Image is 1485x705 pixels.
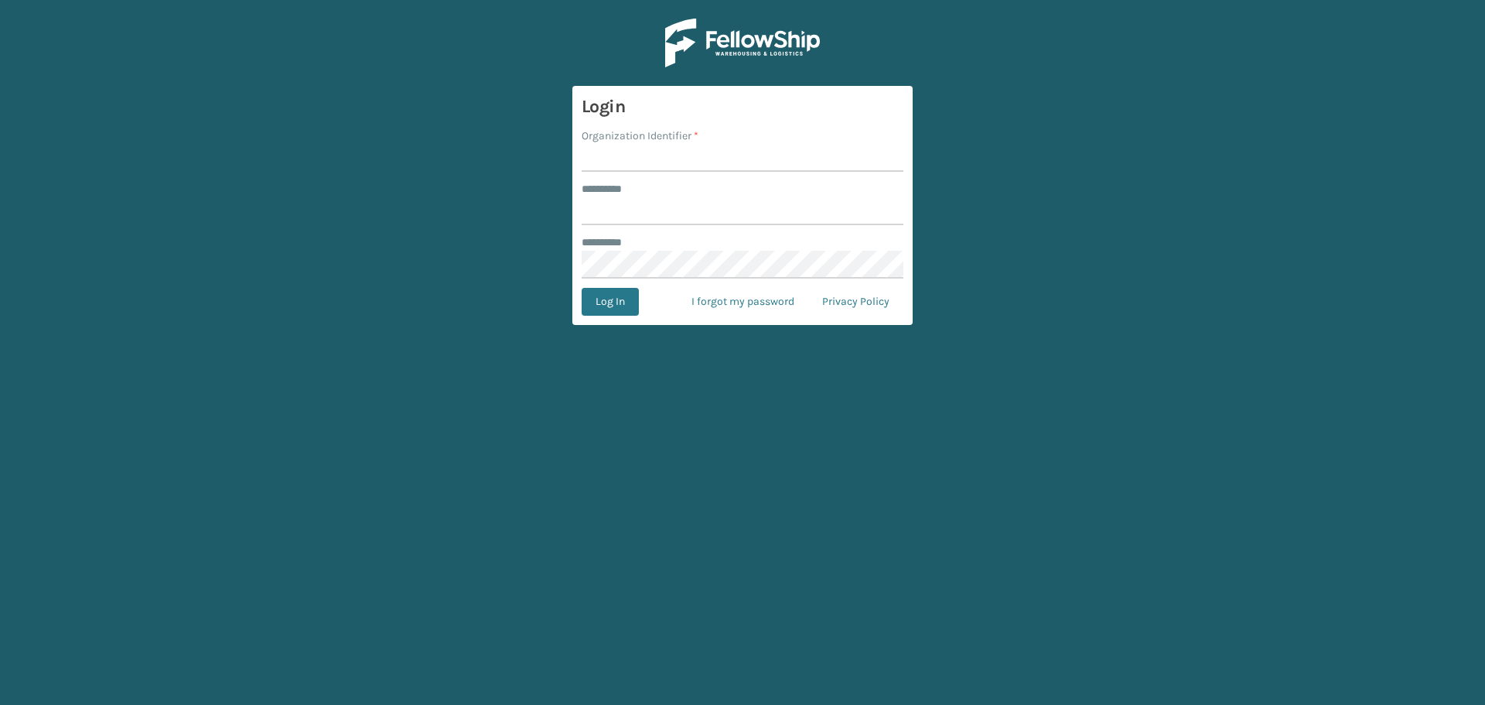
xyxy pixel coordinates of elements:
[582,95,903,118] h3: Login
[582,128,698,144] label: Organization Identifier
[665,19,820,67] img: Logo
[678,288,808,316] a: I forgot my password
[582,288,639,316] button: Log In
[808,288,903,316] a: Privacy Policy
